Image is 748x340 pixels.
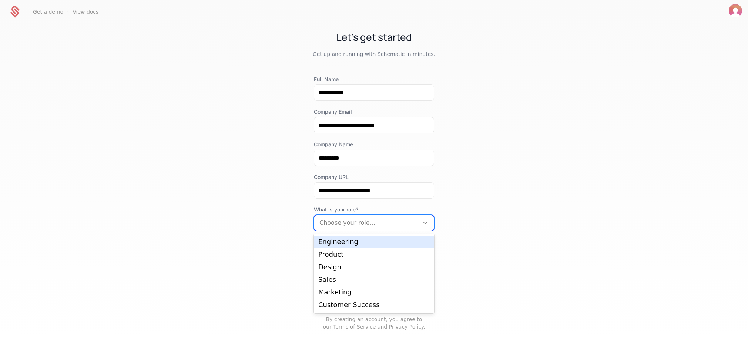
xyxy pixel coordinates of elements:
[314,141,434,148] label: Company Name
[318,289,430,296] div: Marketing
[333,324,376,330] a: Terms of Service
[33,8,63,16] a: Get a demo
[314,316,434,330] p: By creating an account, you agree to our and .
[318,276,430,283] div: Sales
[73,8,98,16] a: View docs
[67,7,69,16] span: ·
[318,264,430,270] div: Design
[318,239,430,245] div: Engineering
[389,324,423,330] a: Privacy Policy
[318,251,430,258] div: Product
[729,4,742,17] button: Open user button
[314,108,434,116] label: Company Email
[314,206,434,213] span: What is your role?
[314,173,434,181] label: Company URL
[318,301,430,308] div: Customer Success
[729,4,742,17] img: 's logo
[314,76,434,83] label: Full Name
